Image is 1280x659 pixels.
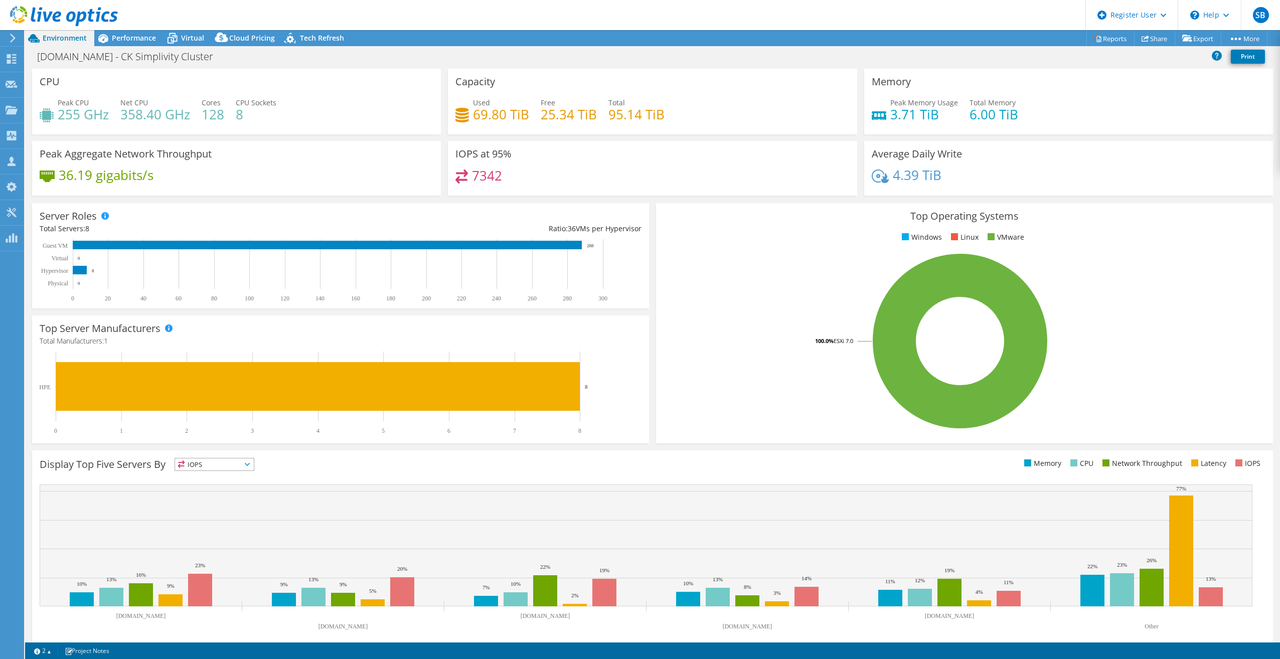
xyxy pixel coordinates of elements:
[890,98,958,107] span: Peak Memory Usage
[140,295,146,302] text: 40
[1068,458,1093,469] li: CPU
[308,576,318,582] text: 13%
[457,295,466,302] text: 220
[369,588,377,594] text: 5%
[77,581,87,587] text: 10%
[1206,576,1216,582] text: 13%
[351,295,360,302] text: 160
[92,268,94,273] text: 8
[885,578,895,584] text: 11%
[723,623,772,630] text: [DOMAIN_NAME]
[834,337,853,345] tspan: ESXi 7.0
[211,295,217,302] text: 80
[105,295,111,302] text: 20
[985,232,1024,243] li: VMware
[382,427,385,434] text: 5
[40,76,60,87] h3: CPU
[802,575,812,581] text: 14%
[397,566,407,572] text: 20%
[915,577,925,583] text: 12%
[195,562,205,568] text: 23%
[455,148,512,159] h3: IOPS at 95%
[944,567,954,573] text: 19%
[236,109,276,120] h4: 8
[185,427,188,434] text: 2
[713,576,723,582] text: 13%
[202,98,221,107] span: Cores
[58,98,89,107] span: Peak CPU
[300,33,344,43] span: Tech Refresh
[106,576,116,582] text: 13%
[78,281,80,286] text: 0
[116,612,166,619] text: [DOMAIN_NAME]
[1134,31,1175,46] a: Share
[120,427,123,434] text: 1
[104,336,108,346] span: 1
[447,427,450,434] text: 6
[571,592,579,598] text: 2%
[683,580,693,586] text: 10%
[1087,563,1097,569] text: 22%
[1147,557,1157,563] text: 26%
[175,458,254,470] span: IOPS
[40,223,341,234] div: Total Servers:
[472,170,502,181] h4: 7342
[1117,562,1127,568] text: 23%
[39,384,51,391] text: HPE
[386,295,395,302] text: 180
[899,232,942,243] li: Windows
[541,109,597,120] h4: 25.34 TiB
[587,243,594,248] text: 288
[976,589,983,595] text: 4%
[1022,458,1061,469] li: Memory
[167,583,175,589] text: 9%
[1221,31,1267,46] a: More
[181,33,204,43] span: Virtual
[1145,623,1158,630] text: Other
[41,267,68,274] text: Hypervisor
[316,427,319,434] text: 4
[1176,485,1186,491] text: 77%
[40,323,161,334] h3: Top Server Manufacturers
[136,572,146,578] text: 16%
[744,584,751,590] text: 8%
[511,581,521,587] text: 10%
[1231,50,1265,64] a: Print
[40,211,97,222] h3: Server Roles
[52,255,69,262] text: Virtual
[33,51,229,62] h1: [DOMAIN_NAME] - CK Simplivity Cluster
[112,33,156,43] span: Performance
[176,295,182,302] text: 60
[970,109,1018,120] h4: 6.00 TiB
[1086,31,1135,46] a: Reports
[893,170,941,181] h4: 4.39 TiB
[599,567,609,573] text: 19%
[1190,11,1199,20] svg: \n
[40,336,642,347] h4: Total Manufacturers:
[890,109,958,120] h4: 3.71 TiB
[280,581,288,587] text: 9%
[229,33,275,43] span: Cloud Pricing
[58,109,109,120] h4: 255 GHz
[318,623,368,630] text: [DOMAIN_NAME]
[422,295,431,302] text: 200
[528,295,537,302] text: 260
[43,242,68,249] text: Guest VM
[120,98,148,107] span: Net CPU
[664,211,1265,222] h3: Top Operating Systems
[473,98,490,107] span: Used
[1100,458,1182,469] li: Network Throughput
[236,98,276,107] span: CPU Sockets
[1253,7,1269,23] span: SB
[773,590,781,596] text: 3%
[120,109,190,120] h4: 358.40 GHz
[541,98,555,107] span: Free
[483,584,490,590] text: 7%
[1175,31,1221,46] a: Export
[1189,458,1226,469] li: Latency
[251,427,254,434] text: 3
[245,295,254,302] text: 100
[872,76,911,87] h3: Memory
[340,581,347,587] text: 9%
[872,148,962,159] h3: Average Daily Write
